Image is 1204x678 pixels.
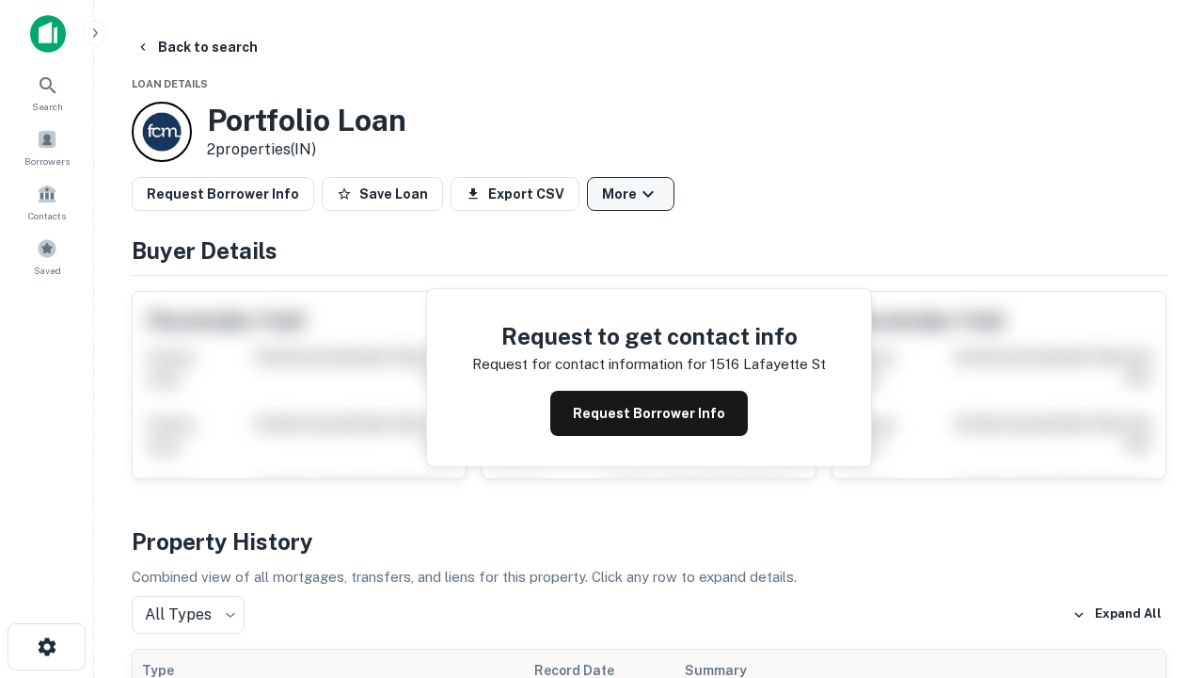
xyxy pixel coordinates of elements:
button: Export CSV [451,177,579,211]
span: Saved [34,263,61,278]
span: Borrowers [24,153,70,169]
img: capitalize-icon.png [30,15,66,53]
a: Contacts [6,176,88,227]
button: More [587,177,674,211]
div: All Types [132,596,245,634]
button: Expand All [1068,601,1166,629]
h4: Buyer Details [132,234,1166,267]
iframe: Chat Widget [1110,467,1204,557]
h4: Property History [132,525,1166,558]
span: Loan Details [132,78,208,89]
span: Contacts [28,208,66,223]
button: Save Loan [322,177,443,211]
h4: Request to get contact info [472,319,826,353]
h3: Portfolio Loan [207,103,406,138]
p: 1516 lafayette st [710,353,826,376]
button: Request Borrower Info [132,177,314,211]
a: Borrowers [6,121,88,172]
button: Request Borrower Info [550,391,748,436]
a: Search [6,67,88,118]
p: Request for contact information for [472,353,706,376]
span: Search [32,99,63,114]
a: Saved [6,231,88,282]
p: Combined view of all mortgages, transfers, and liens for this property. Click any row to expand d... [132,566,1166,589]
button: Back to search [128,30,265,64]
p: 2 properties (IN) [207,138,406,161]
